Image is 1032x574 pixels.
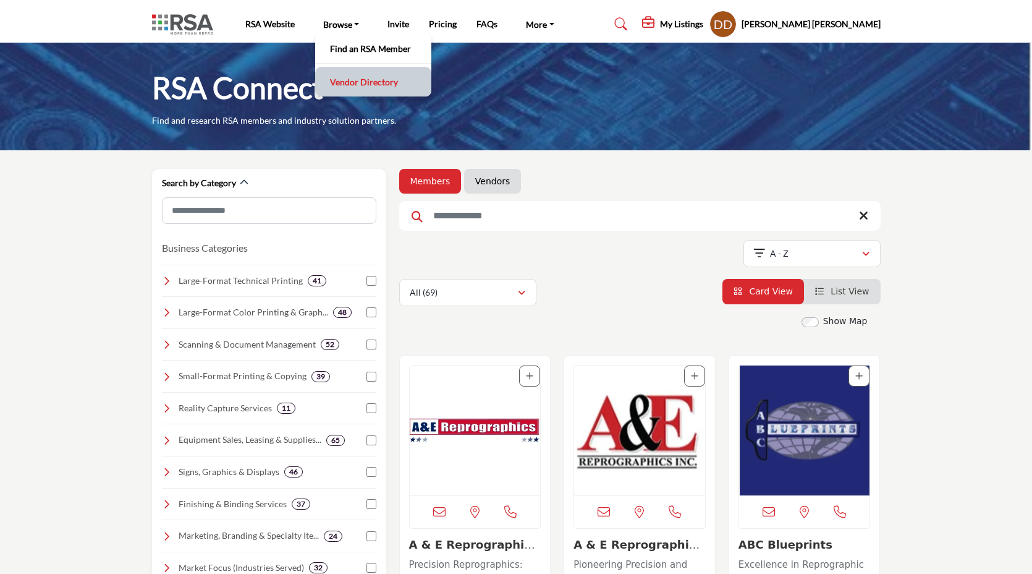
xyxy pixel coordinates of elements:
img: ABC Blueprints [739,366,870,495]
span: Card View [749,286,792,296]
a: A & E Reprographics ... [409,538,538,565]
a: RSA Website [245,19,295,29]
h1: RSA Connect [152,69,323,107]
div: 32 Results For Market Focus (Industries Served) [309,562,328,573]
b: 46 [289,468,298,476]
b: 11 [282,404,290,413]
span: List View [831,286,869,296]
h4: Marketing, Branding & Specialty Items: Design and creative services, marketing support, and speci... [179,529,319,542]
a: Add To List [526,371,533,381]
b: 32 [314,563,323,572]
a: View List [815,286,869,296]
b: 39 [316,372,325,381]
h3: A & E Reprographics, Inc. VA [573,538,706,552]
a: Open Listing in new tab [410,366,541,495]
div: 52 Results For Scanning & Document Management [321,339,339,350]
h4: Finishing & Binding Services: Laminating, binding, folding, trimming, and other finishing touches... [179,498,287,510]
li: List View [804,279,881,304]
a: Pricing [429,19,457,29]
input: Select Small-Format Printing & Copying checkbox [366,372,376,382]
div: 24 Results For Marketing, Branding & Specialty Items [324,531,342,542]
b: 48 [338,308,347,317]
b: 41 [313,276,321,285]
a: Search [603,14,635,34]
h4: Market Focus (Industries Served): Tailored solutions for industries like architecture, constructi... [179,562,304,574]
a: Vendor Directory [321,73,425,90]
a: Vendors [475,175,510,187]
img: A & E Reprographics - AZ [410,366,541,495]
p: A - Z [770,247,789,260]
button: Show hide supplier dropdown [709,11,737,38]
input: Select Market Focus (Industries Served) checkbox [366,563,376,573]
div: 11 Results For Reality Capture Services [277,403,295,414]
div: 65 Results For Equipment Sales, Leasing & Supplies [326,435,345,446]
a: ABC Blueprints [738,538,832,551]
p: Find and research RSA members and industry solution partners. [152,114,396,127]
h4: Scanning & Document Management: Digital conversion, archiving, indexing, secure storage, and stre... [179,338,316,351]
a: View Card [734,286,793,296]
img: A & E Reprographics, Inc. VA [574,366,705,495]
input: Select Large-Format Color Printing & Graphics checkbox [366,307,376,317]
button: Business Categories [162,241,248,255]
div: 48 Results For Large-Format Color Printing & Graphics [333,307,352,318]
b: 65 [331,436,340,445]
a: A & E Reprographics,... [573,538,700,565]
button: A - Z [743,240,881,267]
b: 52 [326,340,334,349]
a: Browse [315,15,368,33]
h5: My Listings [660,19,703,30]
h2: Search by Category [162,177,236,189]
h3: ABC Blueprints [738,538,871,552]
div: 39 Results For Small-Format Printing & Copying [311,371,330,382]
a: Open Listing in new tab [739,366,870,495]
li: Card View [722,279,804,304]
p: All (69) [410,286,438,299]
h3: A & E Reprographics - AZ [409,538,541,552]
input: Select Marketing, Branding & Specialty Items checkbox [366,531,376,541]
a: FAQs [476,19,497,29]
a: Invite [387,19,409,29]
a: Add To List [691,371,698,381]
h4: Reality Capture Services: Laser scanning, BIM modeling, photogrammetry, 3D scanning, and other ad... [179,402,272,414]
input: Search Keyword [399,201,881,231]
button: All (69) [399,279,536,306]
div: My Listings [642,17,703,32]
input: Select Signs, Graphics & Displays checkbox [366,467,376,477]
h4: Large-Format Technical Printing: High-quality printing for blueprints, construction and architect... [179,275,303,287]
input: Select Equipment Sales, Leasing & Supplies checkbox [366,435,376,445]
label: Show Map [823,315,868,328]
h4: Equipment Sales, Leasing & Supplies: Equipment sales, leasing, service, and resale of plotters, s... [179,434,321,446]
h4: Large-Format Color Printing & Graphics: Banners, posters, vehicle wraps, and presentation graphics. [179,306,328,319]
a: More [517,15,563,33]
input: Search Category [162,197,376,224]
h4: Signs, Graphics & Displays: Exterior/interior building signs, trade show booths, event displays, ... [179,466,279,478]
b: 37 [297,500,305,508]
a: Find an RSA Member [321,40,425,57]
input: Select Scanning & Document Management checkbox [366,340,376,349]
img: Site Logo [152,14,219,35]
input: Select Finishing & Binding Services checkbox [366,499,376,509]
input: Select Large-Format Technical Printing checkbox [366,276,376,286]
b: 24 [329,532,337,541]
a: Open Listing in new tab [574,366,705,495]
div: 41 Results For Large-Format Technical Printing [308,275,326,286]
h4: Small-Format Printing & Copying: Professional printing for black and white and color document pri... [179,370,307,382]
div: 46 Results For Signs, Graphics & Displays [284,466,303,478]
h5: [PERSON_NAME] [PERSON_NAME] [742,18,881,30]
div: 37 Results For Finishing & Binding Services [292,499,310,510]
a: Add To List [855,371,863,381]
input: Select Reality Capture Services checkbox [366,403,376,413]
a: Members [410,175,450,187]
